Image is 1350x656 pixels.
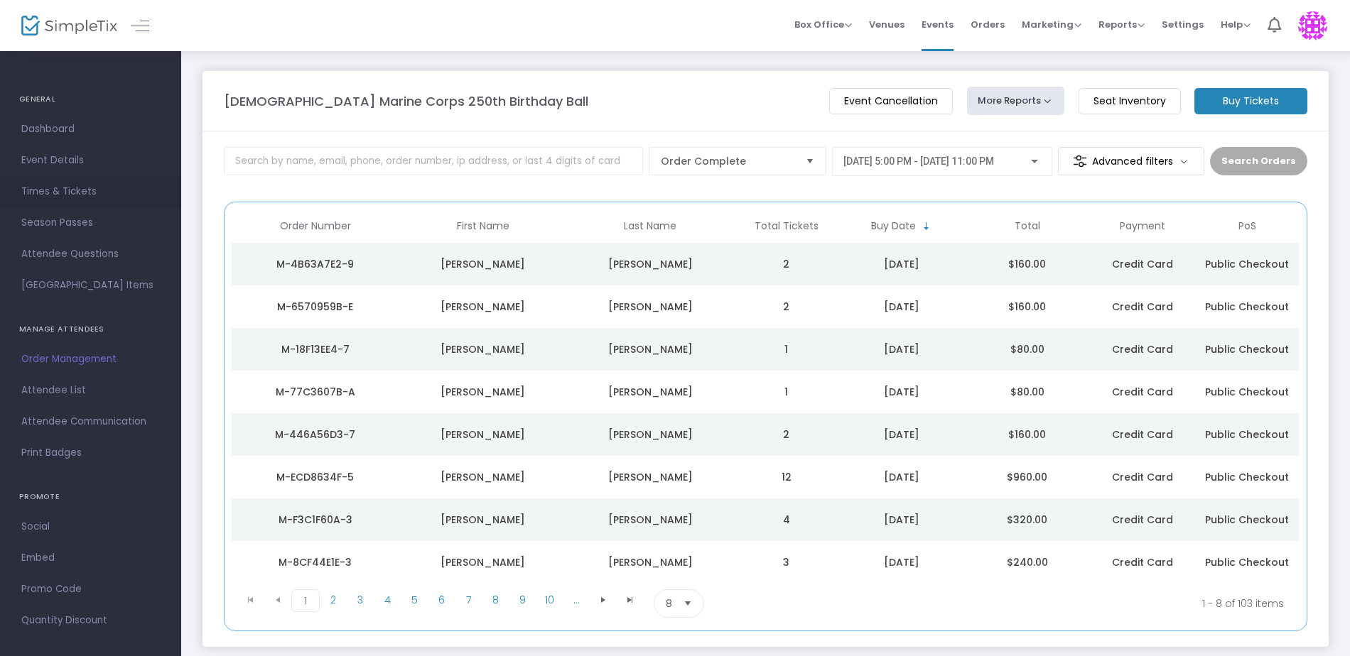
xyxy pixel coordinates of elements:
span: PoS [1238,220,1256,232]
div: M-6570959B-E [235,300,396,314]
m-button: Advanced filters [1058,147,1205,175]
span: Public Checkout [1205,257,1289,271]
span: Settings [1162,6,1204,43]
span: 8 [666,596,672,611]
h4: PROMOTE [19,483,162,511]
td: 1 [734,328,838,371]
div: McDugle [571,300,731,314]
span: Public Checkout [1205,470,1289,484]
span: Credit Card [1112,257,1173,271]
span: Public Checkout [1205,342,1289,356]
button: Select [678,590,698,617]
h4: GENERAL [19,85,162,114]
td: 2 [734,243,838,285]
span: Credit Card [1112,555,1173,569]
span: Credit Card [1112,300,1173,314]
div: 8/19/2025 [843,427,961,442]
div: Bryan [403,427,563,442]
span: First Name [457,220,509,232]
span: Reports [1098,18,1145,31]
div: Jones [571,555,731,569]
span: Total [1015,220,1040,232]
th: Total Tickets [734,209,838,243]
div: M-8CF44E1E-3 [235,555,396,569]
div: 8/19/2025 [843,342,961,356]
span: Credit Card [1112,385,1173,399]
span: Social [21,518,160,536]
div: Todd [403,513,563,527]
span: Season Passes [21,214,160,232]
m-button: Event Cancellation [829,88,953,114]
span: Page 4 [374,589,401,611]
span: [DATE] 5:00 PM - [DATE] 11:00 PM [843,155,994,167]
span: Public Checkout [1205,555,1289,569]
span: Last Name [624,220,676,232]
span: Embed [21,549,160,567]
td: 2 [734,413,838,456]
span: Venues [869,6,904,43]
div: 8/21/2025 [843,257,961,271]
span: Credit Card [1112,427,1173,442]
div: Cornelius [571,427,731,442]
div: Cornelius [571,342,731,356]
div: Anthony [403,555,563,569]
span: Credit Card [1112,342,1173,356]
div: Bryan [403,342,563,356]
div: Smith [571,257,731,271]
span: Marketing [1022,18,1081,31]
h4: MANAGE ATTENDEES [19,315,162,344]
span: Help [1221,18,1251,31]
td: $960.00 [964,456,1090,498]
span: Page 6 [428,589,455,611]
td: $240.00 [964,541,1090,584]
td: $160.00 [964,413,1090,456]
td: $320.00 [964,498,1090,541]
m-panel-title: [DEMOGRAPHIC_DATA] Marine Corps 250th Birthday Ball [224,92,588,111]
td: $160.00 [964,243,1090,285]
div: 8/19/2025 [843,555,961,569]
span: Orders [971,6,1005,43]
span: Credit Card [1112,470,1173,484]
span: Sortable [921,221,932,232]
span: Attendee Communication [21,412,160,431]
span: Page 11 [563,589,590,611]
kendo-pager-info: 1 - 8 of 103 items [845,589,1284,618]
button: Select [800,148,820,175]
span: Quantity Discount [21,611,160,630]
div: 8/19/2025 [843,513,961,527]
td: $160.00 [964,285,1090,328]
div: Data table [232,209,1300,584]
span: Order Complete [661,154,794,168]
td: 12 [734,456,838,498]
div: 8/20/2025 [843,300,961,314]
div: M-77C3607B-A [235,385,396,399]
td: 4 [734,498,838,541]
td: 2 [734,285,838,328]
span: Print Badges [21,444,160,462]
div: M-4B63A7E2-9 [235,257,396,271]
span: Buy Date [871,220,916,232]
span: Public Checkout [1205,300,1289,314]
span: Dashboard [21,120,160,138]
span: Page 9 [509,589,536,611]
span: Page 7 [455,589,482,611]
div: Cornelius [571,470,731,484]
div: Gollihare [571,513,731,527]
div: 8/19/2025 [843,470,961,484]
div: Kevin [403,300,563,314]
div: M-F3C1F60A-3 [235,513,396,527]
input: Search by name, email, phone, order number, ip address, or last 4 digits of card [224,147,643,175]
span: Order Number [280,220,351,232]
m-button: Seat Inventory [1079,88,1181,114]
span: Go to the last page [617,589,644,611]
span: Attendee Questions [21,245,160,263]
span: Order Management [21,350,160,368]
div: Bryan [403,470,563,484]
m-button: Buy Tickets [1194,88,1307,114]
td: 3 [734,541,838,584]
span: Events [922,6,954,43]
span: Credit Card [1112,513,1173,527]
img: filter [1073,154,1087,168]
span: Public Checkout [1205,385,1289,399]
div: Bryan [403,385,563,399]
